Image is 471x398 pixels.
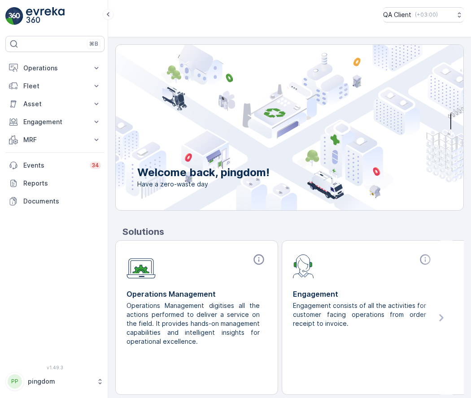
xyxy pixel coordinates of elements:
[5,7,23,25] img: logo
[126,253,156,279] img: module-icon
[5,77,105,95] button: Fleet
[23,161,84,170] p: Events
[5,59,105,77] button: Operations
[126,289,267,299] p: Operations Management
[137,165,270,180] p: Welcome back, pingdom!
[126,301,260,346] p: Operations Management digitises all the actions performed to deliver a service on the field. It p...
[23,99,87,108] p: Asset
[5,95,105,113] button: Asset
[8,374,22,389] div: PP
[137,180,270,189] span: Have a zero-waste day
[28,377,92,386] p: pingdom
[415,11,438,18] p: ( +03:00 )
[5,192,105,210] a: Documents
[5,131,105,149] button: MRF
[5,113,105,131] button: Engagement
[383,10,411,19] p: QA Client
[92,162,99,169] p: 34
[122,225,464,238] p: Solutions
[293,289,433,299] p: Engagement
[383,7,464,22] button: QA Client(+03:00)
[89,40,98,48] p: ⌘B
[5,372,105,391] button: PPpingdom
[23,82,87,91] p: Fleet
[5,365,105,370] span: v 1.49.3
[23,179,101,188] p: Reports
[23,135,87,144] p: MRF
[5,156,105,174] a: Events34
[23,197,101,206] p: Documents
[23,117,87,126] p: Engagement
[75,45,463,210] img: city illustration
[293,301,426,328] p: Engagement consists of all the activities for customer facing operations from order receipt to in...
[23,64,87,73] p: Operations
[5,174,105,192] a: Reports
[293,253,314,278] img: module-icon
[26,7,65,25] img: logo_light-DOdMpM7g.png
